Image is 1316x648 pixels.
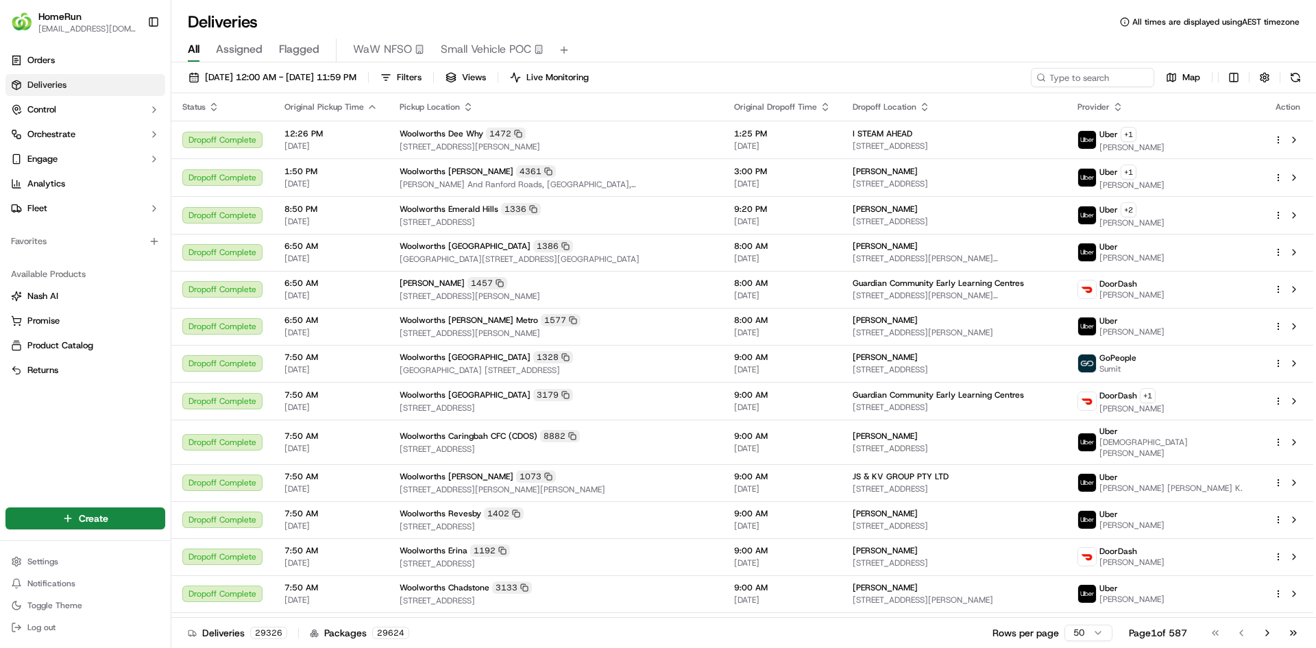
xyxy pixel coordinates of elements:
[853,141,1056,152] span: [STREET_ADDRESS]
[853,101,916,112] span: Dropoff Location
[853,483,1056,494] span: [STREET_ADDRESS]
[400,545,467,556] span: Woolworths Erina
[5,197,165,219] button: Fleet
[734,204,831,215] span: 9:20 PM
[400,352,531,363] span: Woolworths [GEOGRAPHIC_DATA]
[1099,390,1137,401] span: DoorDash
[1099,352,1136,363] span: GoPeople
[1031,68,1154,87] input: Type to search
[1099,403,1165,414] span: [PERSON_NAME]
[5,507,165,529] button: Create
[1182,71,1200,84] span: Map
[5,596,165,615] button: Toggle Theme
[400,291,712,302] span: [STREET_ADDRESS][PERSON_NAME]
[734,101,817,112] span: Original Dropoff Time
[27,578,75,589] span: Notifications
[400,389,531,400] span: Woolworths [GEOGRAPHIC_DATA]
[5,574,165,593] button: Notifications
[36,88,247,103] input: Got a question? Start typing here...
[486,128,526,140] div: 1472
[284,141,378,152] span: [DATE]
[47,131,225,145] div: Start new chat
[734,315,831,326] span: 8:00 AM
[400,558,712,569] span: [STREET_ADDRESS]
[1078,317,1096,335] img: uber-new-logo.jpeg
[1099,204,1118,215] span: Uber
[27,339,93,352] span: Product Catalog
[1099,520,1165,531] span: [PERSON_NAME]
[400,328,712,339] span: [STREET_ADDRESS][PERSON_NAME]
[1078,131,1096,149] img: uber-new-logo.jpeg
[734,471,831,482] span: 9:00 AM
[38,23,136,34] span: [EMAIL_ADDRESS][DOMAIN_NAME]
[27,556,58,567] span: Settings
[284,402,378,413] span: [DATE]
[853,253,1056,264] span: [STREET_ADDRESS][PERSON_NAME][PERSON_NAME]
[284,557,378,568] span: [DATE]
[1078,169,1096,187] img: uber-new-logo.jpeg
[5,310,165,332] button: Promise
[284,352,378,363] span: 7:50 AM
[8,193,110,218] a: 📗Knowledge Base
[400,204,498,215] span: Woolworths Emerald Hills
[27,104,56,116] span: Control
[400,595,712,606] span: [STREET_ADDRESS]
[400,217,712,228] span: [STREET_ADDRESS]
[734,241,831,252] span: 8:00 AM
[734,216,831,227] span: [DATE]
[5,263,165,285] div: Available Products
[27,153,58,165] span: Engage
[1099,437,1252,459] span: [DEMOGRAPHIC_DATA][PERSON_NAME]
[400,444,712,455] span: [STREET_ADDRESS]
[853,508,918,519] span: [PERSON_NAME]
[5,74,165,96] a: Deliveries
[1078,433,1096,451] img: uber-new-logo.jpeg
[284,471,378,482] span: 7:50 AM
[734,253,831,264] span: [DATE]
[27,178,65,190] span: Analytics
[1078,280,1096,298] img: doordash_logo_v2.png
[1099,252,1165,263] span: [PERSON_NAME]
[734,327,831,338] span: [DATE]
[853,557,1056,568] span: [STREET_ADDRESS]
[853,204,918,215] span: [PERSON_NAME]
[284,241,378,252] span: 6:50 AM
[205,71,356,84] span: [DATE] 12:00 AM - [DATE] 11:59 PM
[216,41,263,58] span: Assigned
[1099,217,1165,228] span: [PERSON_NAME]
[400,521,712,532] span: [STREET_ADDRESS]
[400,179,712,190] span: [PERSON_NAME] And Ranford Roads, [GEOGRAPHIC_DATA], [GEOGRAPHIC_DATA]
[284,443,378,454] span: [DATE]
[734,545,831,556] span: 9:00 AM
[400,128,483,139] span: Woolworths Dee Why
[284,595,378,605] span: [DATE]
[79,512,108,525] span: Create
[1099,142,1165,153] span: [PERSON_NAME]
[11,339,160,352] a: Product Catalog
[853,402,1056,413] span: [STREET_ADDRESS]
[188,11,258,33] h1: Deliveries
[5,552,165,571] button: Settings
[27,54,55,67] span: Orders
[541,314,581,326] div: 1577
[284,431,378,442] span: 7:50 AM
[400,431,537,442] span: Woolworths Caringbah CFC (CDOS)
[27,315,60,327] span: Promise
[853,216,1056,227] span: [STREET_ADDRESS]
[5,148,165,170] button: Engage
[734,582,831,593] span: 9:00 AM
[5,335,165,357] button: Product Catalog
[467,277,507,289] div: 1457
[284,166,378,177] span: 1:50 PM
[853,443,1056,454] span: [STREET_ADDRESS]
[400,101,460,112] span: Pickup Location
[1078,585,1096,603] img: uber-new-logo.jpeg
[1121,165,1136,180] button: +1
[284,508,378,519] span: 7:50 AM
[853,315,918,326] span: [PERSON_NAME]
[400,141,712,152] span: [STREET_ADDRESS][PERSON_NAME]
[353,41,412,58] span: WaW NFSO
[734,520,831,531] span: [DATE]
[1099,426,1118,437] span: Uber
[1078,243,1096,261] img: uber-new-logo.jpeg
